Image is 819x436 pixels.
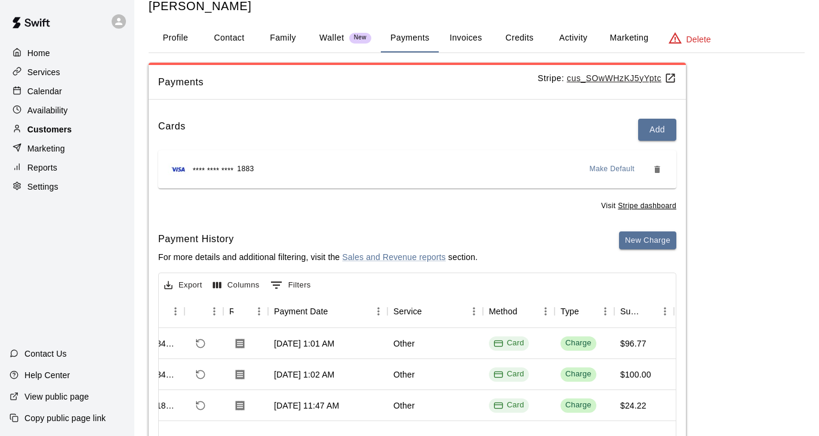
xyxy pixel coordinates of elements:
p: Delete [686,33,711,45]
p: Availability [27,104,68,116]
div: Method [489,295,518,328]
div: 684489 [152,338,178,350]
button: Sort [233,303,250,320]
button: Credits [492,24,546,52]
span: Refund payment [190,364,211,385]
div: Id [146,295,184,328]
a: Customers [10,120,125,138]
button: Sort [518,303,534,320]
button: Menu [656,302,674,320]
div: Receipt [223,295,268,328]
p: Help Center [24,369,70,381]
h6: Cards [158,119,186,141]
div: Type [561,295,579,328]
button: Menu [205,302,223,320]
p: Stripe: [538,72,676,85]
div: Charge [565,369,592,380]
button: Download Receipt [229,395,251,416]
div: Charge [565,338,592,349]
p: Marketing [27,143,65,154]
span: Visit [601,200,676,212]
a: Availability [10,101,125,119]
button: Family [256,24,310,52]
div: $100.00 [620,369,651,381]
span: Refund payment [190,333,211,354]
p: Home [27,47,50,59]
span: New [349,34,371,42]
button: Sort [639,303,656,320]
button: Contact [202,24,256,52]
div: Other [393,369,415,381]
div: Service [393,295,422,328]
a: Reports [10,159,125,177]
button: Sort [328,303,345,320]
a: Home [10,44,125,62]
a: Stripe dashboard [618,202,676,210]
p: Reports [27,162,57,174]
button: Make Default [585,160,640,179]
h6: Payment History [158,231,478,247]
p: Copy public page link [24,412,106,424]
button: Remove [648,160,667,179]
p: Wallet [319,32,344,44]
p: Settings [27,181,59,193]
span: Refund payment [190,395,211,416]
a: Sales and Revenue reports [342,252,445,262]
div: Service [387,295,483,328]
span: Payments [158,75,538,90]
p: Services [27,66,60,78]
button: Menu [465,302,483,320]
div: Jun 6, 2025 at 1:02 AM [274,369,334,381]
a: Settings [10,178,125,196]
p: Contact Us [24,348,67,360]
div: Type [555,295,614,328]
button: Sort [422,303,439,320]
button: Marketing [600,24,658,52]
button: Menu [537,302,555,320]
a: Marketing [10,140,125,157]
button: Show filters [267,276,314,295]
div: $24.22 [620,400,646,412]
button: Menu [167,302,184,320]
button: Download Receipt [229,333,251,354]
button: Sort [579,303,596,320]
div: Subtotal [614,295,674,328]
div: 634036 [152,369,178,381]
button: Invoices [439,24,492,52]
div: Subtotal [620,295,639,328]
div: Card [494,338,524,349]
div: 618101 [152,400,178,412]
button: Sort [152,303,168,320]
div: Card [494,369,524,380]
a: cus_SOwWHzKJ5yYptc [567,73,676,83]
button: New Charge [619,231,676,250]
button: Export [161,276,205,295]
button: Download Receipt [229,364,251,385]
div: Refund [184,295,223,328]
p: View public page [24,391,89,403]
button: Sort [190,303,207,320]
div: $96.77 [620,338,646,350]
a: Services [10,63,125,81]
div: Charge [565,400,592,411]
p: For more details and additional filtering, visit the section. [158,251,478,263]
span: 1883 [237,163,254,175]
div: Other [393,400,415,412]
p: Calendar [27,85,62,97]
span: Make Default [590,163,635,175]
div: Card [494,400,524,411]
img: Credit card brand logo [168,163,189,175]
div: Jul 6, 2025 at 1:01 AM [274,338,334,350]
div: Payment Date [274,295,328,328]
button: Payments [381,24,439,52]
div: basic tabs example [149,24,805,52]
div: Calendar [10,82,125,100]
